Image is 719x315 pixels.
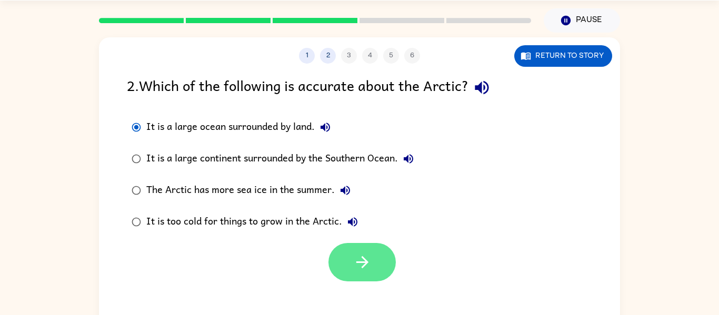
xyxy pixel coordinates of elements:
div: The Arctic has more sea ice in the summer. [146,180,356,201]
div: It is a large continent surrounded by the Southern Ocean. [146,148,419,169]
button: The Arctic has more sea ice in the summer. [335,180,356,201]
button: Return to story [514,45,612,67]
div: 2 . Which of the following is accurate about the Arctic? [127,74,592,101]
button: 1 [299,48,315,64]
button: 2 [320,48,336,64]
button: It is a large ocean surrounded by land. [315,117,336,138]
button: Pause [544,8,620,33]
div: It is a large ocean surrounded by land. [146,117,336,138]
button: It is a large continent surrounded by the Southern Ocean. [398,148,419,169]
div: It is too cold for things to grow in the Arctic. [146,211,363,232]
button: It is too cold for things to grow in the Arctic. [342,211,363,232]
